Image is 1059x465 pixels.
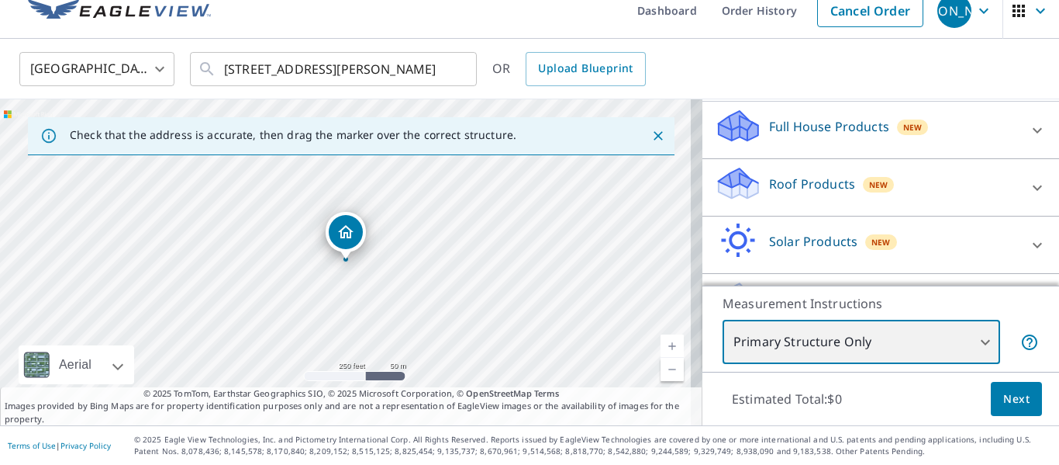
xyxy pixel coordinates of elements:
button: Close [648,126,668,146]
a: Upload Blueprint [526,52,645,86]
span: Next [1003,390,1030,409]
a: Terms of Use [8,440,56,451]
span: Upload Blueprint [538,59,633,78]
p: Measurement Instructions [723,294,1039,313]
p: © 2025 Eagle View Technologies, Inc. and Pictometry International Corp. All Rights Reserved. Repo... [134,434,1051,457]
a: Privacy Policy [60,440,111,451]
a: Current Level 17, Zoom In [661,335,684,358]
div: Aerial [19,345,134,384]
div: OR [492,52,646,86]
div: [GEOGRAPHIC_DATA] [19,47,174,91]
a: Current Level 17, Zoom Out [661,358,684,381]
div: Roof ProductsNew [715,165,1047,210]
a: Terms [534,387,560,399]
span: © 2025 TomTom, Earthstar Geographics SIO, © 2025 Microsoft Corporation, © [143,387,560,401]
div: Full House ProductsNew [715,108,1047,152]
span: Your report will include only the primary structure on the property. For example, a detached gara... [1020,333,1039,352]
p: Roof Products [769,175,855,193]
p: Check that the address is accurate, then drag the marker over the correct structure. [70,128,516,142]
span: New [903,121,923,134]
p: | [8,441,111,450]
div: Primary Structure Only [723,321,1000,364]
input: Search by address or latitude-longitude [224,47,445,91]
button: Next [991,382,1042,417]
div: Walls ProductsNew [715,280,1047,324]
a: OpenStreetMap [466,387,531,399]
span: New [871,236,891,248]
div: Aerial [54,345,96,384]
span: New [869,179,888,191]
div: Solar ProductsNew [715,223,1047,267]
div: Dropped pin, building 1, Residential property, 6505 Carmel Hills Dr Charlotte, NC 28226 [326,212,366,260]
p: Solar Products [769,232,857,251]
p: Estimated Total: $0 [719,382,854,416]
p: Full House Products [769,117,889,136]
